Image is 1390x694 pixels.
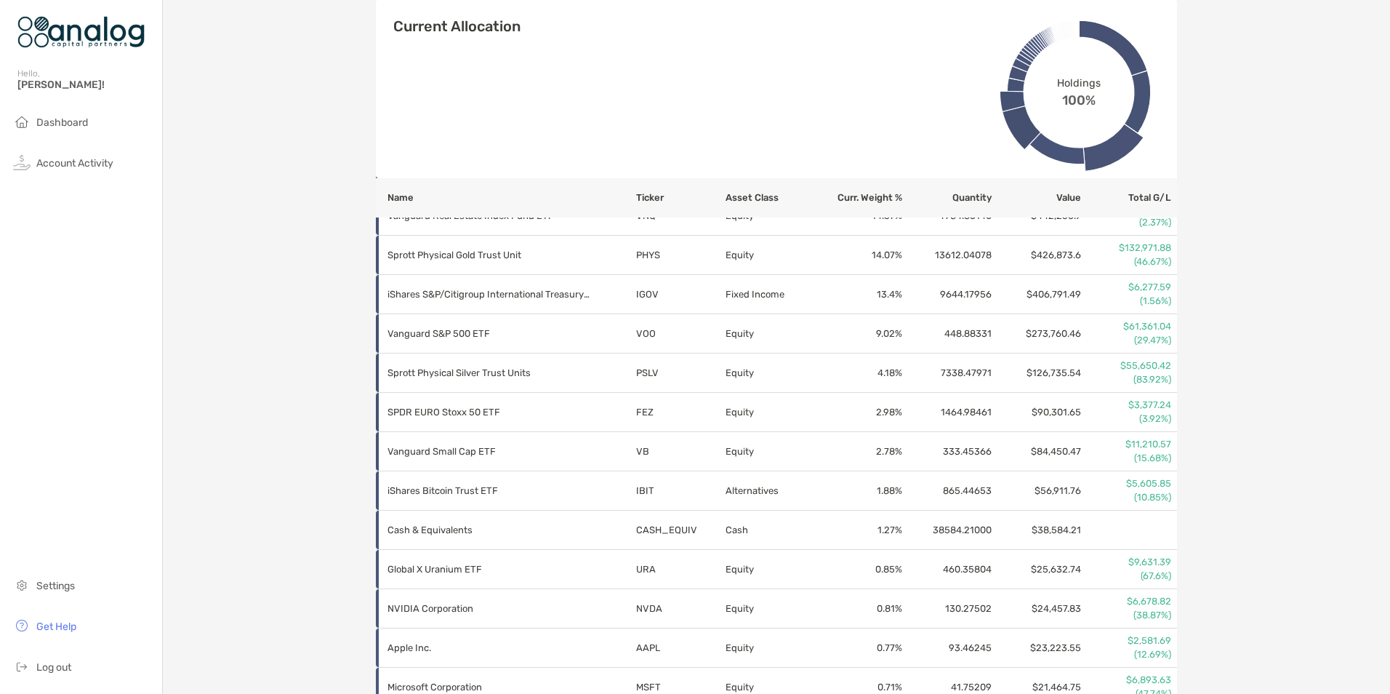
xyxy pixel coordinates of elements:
[725,511,814,550] td: Cash
[1082,399,1171,412] p: $3,377.24
[1082,648,1171,661] p: (12.69%)
[1057,76,1100,89] span: Holdings
[1062,89,1096,108] span: 100%
[1082,438,1171,451] p: $11,210.57
[1082,556,1171,569] p: $9,631.39
[635,511,725,550] td: CASH_EQUIV
[635,178,725,218] th: Ticker
[1082,320,1171,333] p: $61,361.04
[814,589,904,629] td: 0.81 %
[635,589,725,629] td: NVDA
[992,550,1082,589] td: $25,632.74
[903,354,992,393] td: 7338.47971
[725,314,814,354] td: Equity
[387,324,591,343] p: Vanguard S&P 500 ETF
[992,432,1082,471] td: $84,450.47
[1082,595,1171,608] p: $6,678.82
[814,236,904,275] td: 14.07 %
[814,550,904,589] td: 0.85 %
[1082,491,1171,504] p: (10.85%)
[992,178,1082,218] th: Value
[903,629,992,668] td: 93.46245
[635,236,725,275] td: PHYS
[1082,373,1171,386] p: (83.92%)
[36,580,75,592] span: Settings
[387,285,591,303] p: iShares S&P/Citigroup International Treasury Bond
[903,275,992,314] td: 9644.17956
[17,6,145,58] img: Zoe Logo
[725,178,814,218] th: Asset Class
[725,354,814,393] td: Equity
[1082,281,1171,294] p: $6,277.59
[903,589,992,629] td: 130.27502
[1082,334,1171,347] p: (29.47%)
[387,599,591,618] p: NVIDIA Corporation
[635,550,725,589] td: URA
[814,275,904,314] td: 13.4 %
[387,403,591,421] p: SPDR EURO Stoxx 50 ETF
[13,576,31,594] img: settings icon
[725,471,814,511] td: Alternatives
[1082,609,1171,622] p: (38.87%)
[1082,674,1171,687] p: $6,893.63
[387,521,591,539] p: Cash & Equivalents
[992,589,1082,629] td: $24,457.83
[992,629,1082,668] td: $23,223.55
[992,314,1082,354] td: $273,760.46
[1082,359,1171,372] p: $55,650.42
[387,442,591,460] p: Vanguard Small Cap ETF
[635,275,725,314] td: IGOV
[376,178,635,218] th: Name
[725,393,814,432] td: Equity
[36,661,71,674] span: Log out
[635,629,725,668] td: AAPL
[903,550,992,589] td: 460.35804
[13,617,31,634] img: get-help icon
[992,354,1082,393] td: $126,735.54
[725,236,814,275] td: Equity
[635,432,725,471] td: VB
[13,658,31,675] img: logout icon
[13,113,31,130] img: household icon
[635,393,725,432] td: FEZ
[814,314,904,354] td: 9.02 %
[387,639,591,657] p: Apple Inc.
[725,432,814,471] td: Equity
[725,275,814,314] td: Fixed Income
[387,364,591,382] p: Sprott Physical Silver Trust Units
[814,354,904,393] td: 4.18 %
[1082,452,1171,465] p: (15.68%)
[36,157,113,169] span: Account Activity
[725,589,814,629] td: Equity
[635,471,725,511] td: IBIT
[387,246,591,264] p: Sprott Physical Gold Trust Unit
[635,354,725,393] td: PSLV
[1082,242,1171,255] p: $132,971.88
[1082,295,1171,308] p: (1.56%)
[387,482,591,500] p: iShares Bitcoin Trust ETF
[1082,412,1171,426] p: (3.92%)
[992,511,1082,550] td: $38,584.21
[1082,216,1171,229] p: (2.37%)
[36,116,88,129] span: Dashboard
[17,79,153,91] span: [PERSON_NAME]!
[1082,255,1171,268] p: (46.67%)
[1082,634,1171,647] p: $2,581.69
[992,393,1082,432] td: $90,301.65
[814,511,904,550] td: 1.27 %
[725,550,814,589] td: Equity
[903,236,992,275] td: 13612.04078
[635,314,725,354] td: VOO
[814,178,904,218] th: Curr. Weight %
[387,560,591,578] p: Global X Uranium ETF
[1082,570,1171,583] p: (67.6%)
[1082,477,1171,490] p: $5,605.85
[393,17,521,35] h4: Current Allocation
[1082,178,1177,218] th: Total G/L
[903,511,992,550] td: 38584.21000
[13,153,31,171] img: activity icon
[992,471,1082,511] td: $56,911.76
[814,393,904,432] td: 2.98 %
[903,314,992,354] td: 448.88331
[814,432,904,471] td: 2.78 %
